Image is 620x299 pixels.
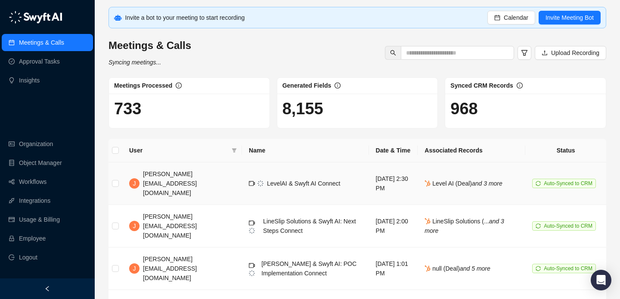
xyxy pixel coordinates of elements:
[418,139,525,162] th: Associated Records
[230,144,239,157] span: filter
[143,213,197,239] span: [PERSON_NAME][EMAIL_ADDRESS][DOMAIN_NAME]
[19,53,60,70] a: Approval Tasks
[19,135,53,153] a: Organization
[108,39,191,52] h3: Meetings & Calls
[125,14,245,21] span: Invite a bot to your meeting to start recording
[591,270,611,290] div: Open Intercom Messenger
[525,139,606,162] th: Status
[450,99,601,119] h1: 968
[450,82,513,89] span: Synced CRM Records
[517,82,523,88] span: info-circle
[282,99,433,119] h1: 8,155
[487,11,535,24] button: Calendar
[425,180,502,187] span: Level AI (Deal)
[19,211,60,228] a: Usage & Billing
[114,99,264,119] h1: 733
[133,264,136,273] span: J
[19,230,46,247] a: Employee
[369,139,418,162] th: Date & Time
[9,254,15,260] span: logout
[44,286,50,292] span: left
[544,265,592,272] span: Auto-Synced to CRM
[494,15,500,21] span: calendar
[19,72,40,89] a: Insights
[249,270,255,276] img: logo-small-inverted-DW8HDUn_.png
[249,220,255,226] span: video-camera
[249,228,255,234] img: logo-small-inverted-DW8HDUn_.png
[242,139,369,162] th: Name
[542,50,548,56] span: upload
[539,11,601,24] button: Invite Meeting Bot
[544,223,592,229] span: Auto-Synced to CRM
[369,205,418,247] td: [DATE] 2:00 PM
[133,221,136,231] span: J
[19,34,64,51] a: Meetings & Calls
[536,266,541,271] span: sync
[114,82,172,89] span: Meetings Processed
[551,48,599,58] span: Upload Recording
[261,260,356,277] span: [PERSON_NAME] & Swyft AI: POC Implementation Connect
[108,59,161,66] i: Syncing meetings...
[425,265,490,272] span: null (Deal)
[19,173,46,190] a: Workflows
[369,162,418,205] td: [DATE] 2:30 PM
[460,265,490,272] i: and 5 more
[257,180,263,186] img: logo-small-inverted-DW8HDUn_.png
[282,82,332,89] span: Generated Fields
[232,148,237,153] span: filter
[176,82,182,88] span: info-circle
[9,11,62,24] img: logo-05li4sbe.png
[263,218,356,234] span: LineSlip Solutions & Swyft AI: Next Steps Connect
[535,46,606,60] button: Upload Recording
[504,13,528,22] span: Calendar
[129,146,228,155] span: User
[425,218,504,234] span: LineSlip Solutions (...
[19,154,62,171] a: Object Manager
[369,247,418,290] td: [DATE] 1:01 PM
[536,223,541,229] span: sync
[546,13,594,22] span: Invite Meeting Bot
[390,50,396,56] span: search
[143,256,197,281] span: [PERSON_NAME][EMAIL_ADDRESS][DOMAIN_NAME]
[267,180,340,187] span: LevelAI & Swyft AI Connect
[143,171,197,196] span: [PERSON_NAME][EMAIL_ADDRESS][DOMAIN_NAME]
[249,262,255,268] span: video-camera
[472,180,502,187] i: and 3 more
[544,180,592,186] span: Auto-Synced to CRM
[521,49,528,56] span: filter
[425,218,504,234] i: and 3 more
[335,82,341,88] span: info-circle
[19,249,37,266] span: Logout
[536,181,541,186] span: sync
[249,180,255,186] span: video-camera
[19,192,50,209] a: Integrations
[133,179,136,188] span: J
